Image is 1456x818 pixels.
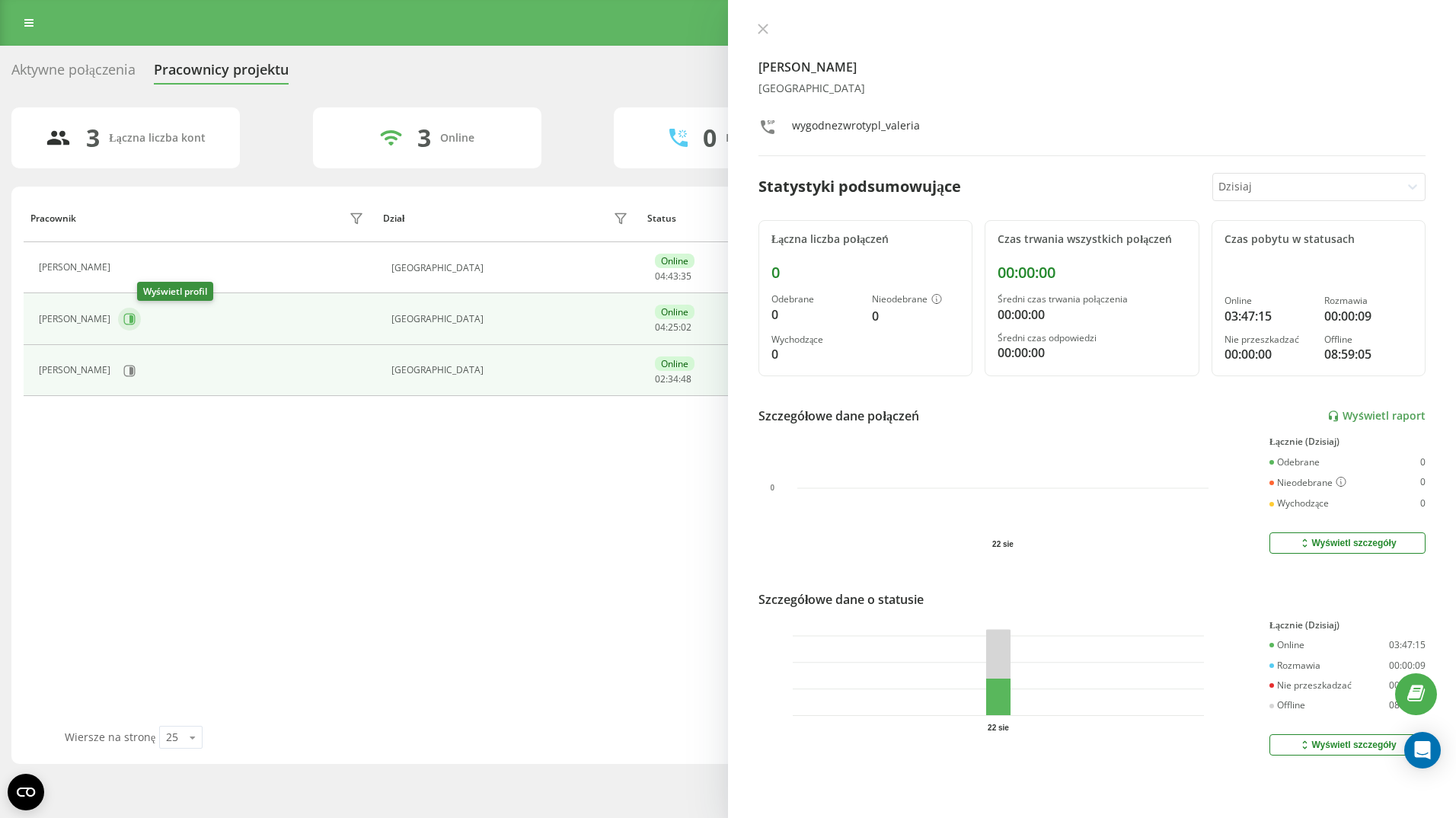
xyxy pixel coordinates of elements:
div: Offline [1269,700,1305,711]
span: 04 [655,270,666,283]
div: Statystyki podsumowujące [758,175,961,198]
div: Online [655,356,694,371]
div: Rozmawia [1269,660,1320,671]
div: Aktywne połączenia [11,62,136,85]
div: Wyświetl szczegóły [1298,537,1396,549]
div: Czas trwania wszystkich połączeń [998,233,1186,246]
div: 0 [771,305,860,324]
div: Online [1269,640,1304,650]
div: Offline [1324,334,1413,345]
span: 35 [681,270,691,283]
text: 22 sie [988,724,1009,732]
div: 3 [417,123,431,152]
div: 25 [166,730,178,745]
div: : : [655,271,691,282]
div: 00:00:00 [998,264,1186,282]
div: Online [655,254,694,268]
button: Wyświetl szczegóły [1269,734,1426,756]
div: [GEOGRAPHIC_DATA] [391,314,632,324]
h4: [PERSON_NAME] [758,58,1426,76]
div: 00:00:09 [1324,307,1413,325]
span: 34 [668,372,679,385]
a: Wyświetl raport [1327,410,1426,423]
text: 0 [770,484,774,492]
div: 00:00:00 [998,305,1186,324]
text: 22 sie [992,540,1014,548]
div: 0 [872,307,960,325]
div: 0 [1420,457,1426,468]
div: Wychodzące [1269,498,1329,509]
div: Czas pobytu w statusach [1225,233,1413,246]
span: 04 [655,321,666,334]
div: Rozmawia [1324,296,1413,306]
div: 00:00:00 [998,343,1186,362]
span: 48 [681,372,691,385]
div: Status [647,213,676,224]
div: [PERSON_NAME] [39,365,114,375]
div: Łączna liczba połączeń [771,233,959,246]
div: 0 [771,345,860,363]
div: 0 [703,123,717,152]
div: 08:59:05 [1389,700,1426,711]
div: Odebrane [1269,457,1320,468]
div: Szczegółowe dane o statusie [758,590,924,609]
button: Wyświetl szczegóły [1269,532,1426,554]
div: Nie przeszkadzać [1225,334,1313,345]
div: [GEOGRAPHIC_DATA] [758,82,1426,95]
span: 25 [668,321,679,334]
span: 02 [655,372,666,385]
div: Nie przeszkadzać [1269,680,1352,691]
div: Wyświetl szczegóły [1298,739,1396,751]
div: Wychodzące [771,334,860,345]
div: 00:00:00 [1389,680,1426,691]
div: Średni czas trwania połączenia [998,294,1186,305]
div: Łącznie (Dzisiaj) [1269,620,1426,631]
div: Nieodebrane [1269,477,1346,489]
div: [PERSON_NAME] [39,262,114,273]
div: Odebrane [771,294,860,305]
div: Łącznie (Dzisiaj) [1269,436,1426,447]
div: [PERSON_NAME] [39,314,114,324]
div: Dział [383,213,404,224]
div: : : [655,322,691,333]
div: Pracownicy projektu [154,62,289,85]
span: 43 [668,270,679,283]
div: 08:59:05 [1324,345,1413,363]
button: Open CMP widget [8,774,44,810]
div: 0 [1420,498,1426,509]
div: 3 [86,123,100,152]
div: 00:00:09 [1389,660,1426,671]
div: Pracownik [30,213,76,224]
div: Online [1225,296,1313,306]
div: Online [655,305,694,319]
div: 03:47:15 [1225,307,1313,325]
div: 0 [1420,477,1426,489]
span: 02 [681,321,691,334]
div: 00:00:00 [1225,345,1313,363]
div: wygodnezwrotypl_valeria [792,118,920,140]
span: Wiersze na stronę [65,730,155,744]
div: Nieodebrane [872,294,960,306]
div: Online [440,132,474,145]
div: Łączna liczba kont [109,132,205,145]
div: Średni czas odpowiedzi [998,333,1186,343]
div: [GEOGRAPHIC_DATA] [391,365,632,375]
div: Open Intercom Messenger [1404,732,1441,768]
div: Wyświetl profil [137,282,213,301]
div: 0 [771,264,959,282]
div: Rozmawiają [726,132,787,145]
div: Szczegółowe dane połączeń [758,407,919,425]
div: [GEOGRAPHIC_DATA] [391,263,632,273]
div: 03:47:15 [1389,640,1426,650]
div: : : [655,374,691,385]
